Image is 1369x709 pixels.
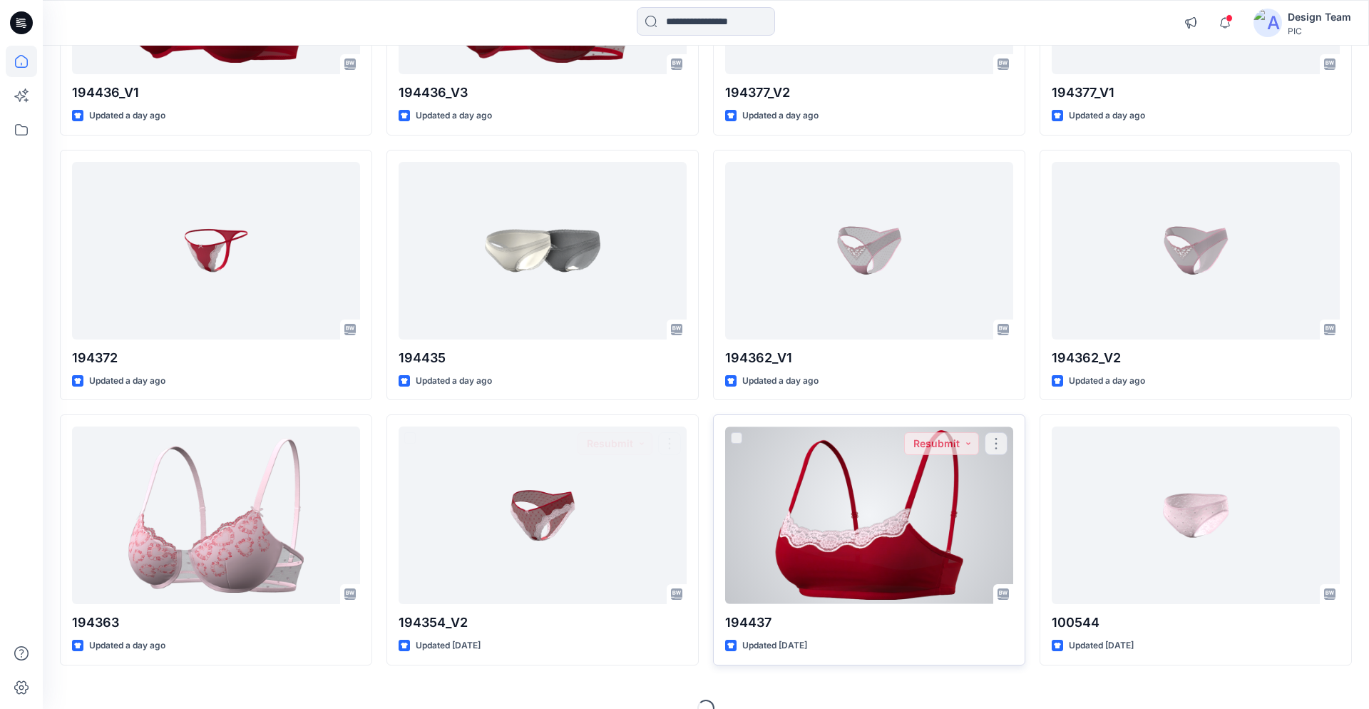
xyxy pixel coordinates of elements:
[1253,9,1282,37] img: avatar
[399,613,687,633] p: 194354_V2
[399,348,687,368] p: 194435
[1052,162,1340,340] a: 194362_V2
[725,162,1013,340] a: 194362_V1
[72,348,360,368] p: 194372
[89,108,165,123] p: Updated a day ago
[1288,9,1351,26] div: Design Team
[725,427,1013,604] a: 194437
[399,162,687,340] a: 194435
[742,374,819,389] p: Updated a day ago
[1052,348,1340,368] p: 194362_V2
[1052,613,1340,633] p: 100544
[742,108,819,123] p: Updated a day ago
[1288,26,1351,36] div: PIC
[72,83,360,103] p: 194436_V1
[1069,108,1145,123] p: Updated a day ago
[89,374,165,389] p: Updated a day ago
[416,638,481,653] p: Updated [DATE]
[742,638,807,653] p: Updated [DATE]
[72,427,360,604] a: 194363
[399,83,687,103] p: 194436_V3
[72,613,360,633] p: 194363
[1069,638,1134,653] p: Updated [DATE]
[399,427,687,604] a: 194354_V2
[1069,374,1145,389] p: Updated a day ago
[725,348,1013,368] p: 194362_V1
[72,162,360,340] a: 194372
[725,613,1013,633] p: 194437
[1052,83,1340,103] p: 194377_V1
[89,638,165,653] p: Updated a day ago
[1052,427,1340,604] a: 100544
[416,374,492,389] p: Updated a day ago
[725,83,1013,103] p: 194377_V2
[416,108,492,123] p: Updated a day ago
